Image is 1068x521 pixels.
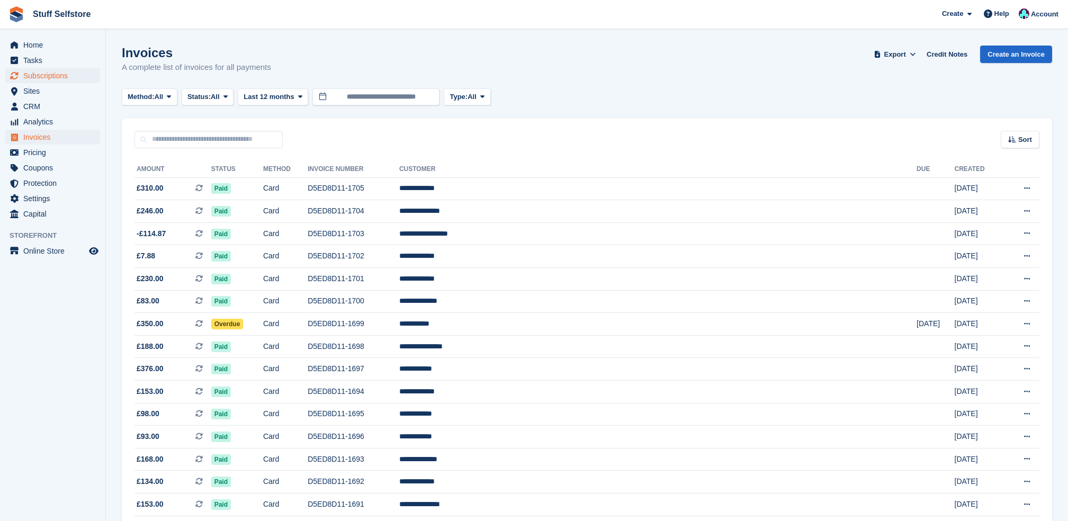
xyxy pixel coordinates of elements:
span: Create [942,8,963,19]
td: D5ED8D11-1691 [308,493,399,516]
a: menu [5,38,100,52]
a: Credit Notes [922,46,972,63]
span: £246.00 [137,205,164,217]
a: menu [5,160,100,175]
td: D5ED8D11-1700 [308,290,399,313]
span: Account [1031,9,1058,20]
td: [DATE] [955,335,1004,358]
span: Type: [450,92,468,102]
td: D5ED8D11-1694 [308,381,399,403]
span: Status: [187,92,211,102]
th: Amount [134,161,211,178]
td: D5ED8D11-1705 [308,177,399,200]
a: menu [5,191,100,206]
span: Method: [128,92,155,102]
span: £153.00 [137,499,164,510]
td: [DATE] [955,222,1004,245]
td: [DATE] [955,245,1004,268]
td: [DATE] [955,177,1004,200]
p: A complete list of invoices for all payments [122,61,271,74]
h1: Invoices [122,46,271,60]
td: Card [263,403,308,426]
td: D5ED8D11-1697 [308,358,399,381]
td: Card [263,290,308,313]
button: Last 12 months [238,88,308,106]
span: £98.00 [137,408,159,419]
a: menu [5,244,100,258]
span: Paid [211,229,231,239]
span: Export [884,49,906,60]
span: Help [994,8,1009,19]
td: D5ED8D11-1693 [308,448,399,471]
span: All [155,92,164,102]
span: Paid [211,454,231,465]
span: £230.00 [137,273,164,284]
a: menu [5,53,100,68]
span: Paid [211,183,231,194]
span: Home [23,38,87,52]
span: Analytics [23,114,87,129]
td: [DATE] [955,268,1004,291]
span: £7.88 [137,250,155,262]
span: £134.00 [137,476,164,487]
a: menu [5,176,100,191]
span: Paid [211,251,231,262]
span: £93.00 [137,431,159,442]
span: Overdue [211,319,244,329]
td: [DATE] [955,403,1004,426]
th: Created [955,161,1004,178]
td: [DATE] [955,358,1004,381]
span: Paid [211,432,231,442]
span: Paid [211,364,231,374]
a: menu [5,99,100,114]
th: Status [211,161,263,178]
span: Coupons [23,160,87,175]
span: Last 12 months [244,92,294,102]
span: £310.00 [137,183,164,194]
span: Paid [211,409,231,419]
span: Sort [1018,134,1032,145]
td: D5ED8D11-1704 [308,200,399,223]
span: All [211,92,220,102]
a: menu [5,68,100,83]
a: Preview store [87,245,100,257]
td: D5ED8D11-1696 [308,426,399,448]
td: [DATE] [955,313,1004,336]
a: Stuff Selfstore [29,5,95,23]
span: Capital [23,206,87,221]
span: Sites [23,84,87,98]
td: [DATE] [955,381,1004,403]
button: Export [872,46,918,63]
span: £83.00 [137,295,159,307]
td: D5ED8D11-1692 [308,471,399,493]
a: menu [5,130,100,145]
button: Type: All [444,88,490,106]
button: Method: All [122,88,177,106]
a: menu [5,114,100,129]
td: D5ED8D11-1701 [308,268,399,291]
td: D5ED8D11-1703 [308,222,399,245]
span: £168.00 [137,454,164,465]
td: Card [263,426,308,448]
span: Paid [211,296,231,307]
td: D5ED8D11-1695 [308,403,399,426]
td: D5ED8D11-1702 [308,245,399,268]
a: menu [5,206,100,221]
td: Card [263,245,308,268]
span: CRM [23,99,87,114]
a: menu [5,84,100,98]
span: £153.00 [137,386,164,397]
td: [DATE] [955,493,1004,516]
img: Simon Gardner [1019,8,1029,19]
td: [DATE] [955,471,1004,493]
td: Card [263,268,308,291]
a: menu [5,145,100,160]
th: Method [263,161,308,178]
a: Create an Invoice [980,46,1052,63]
td: Card [263,381,308,403]
td: Card [263,200,308,223]
img: stora-icon-8386f47178a22dfd0bd8f6a31ec36ba5ce8667c1dd55bd0f319d3a0aa187defe.svg [8,6,24,22]
td: [DATE] [955,290,1004,313]
td: Card [263,222,308,245]
td: Card [263,448,308,471]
